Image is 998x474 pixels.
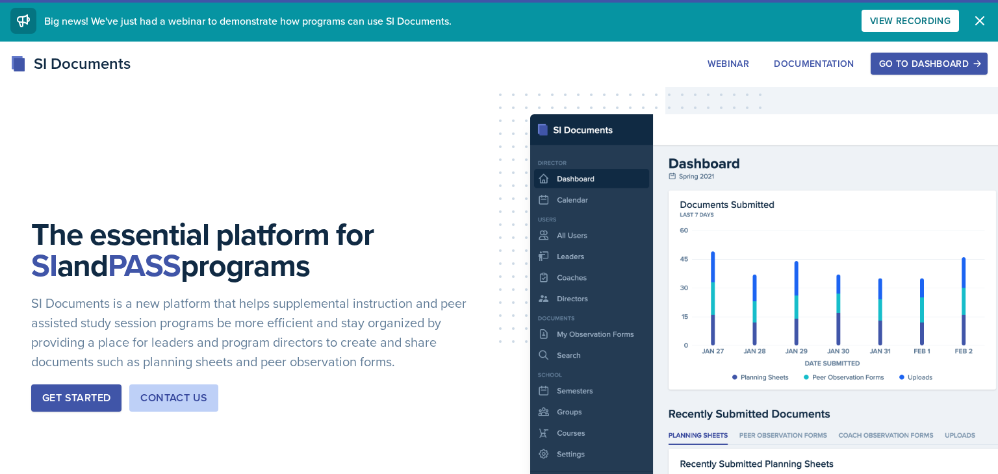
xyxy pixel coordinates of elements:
[765,53,863,75] button: Documentation
[10,52,131,75] div: SI Documents
[774,58,854,69] div: Documentation
[879,58,979,69] div: Go to Dashboard
[31,384,122,412] button: Get Started
[870,16,951,26] div: View Recording
[871,53,988,75] button: Go to Dashboard
[708,58,749,69] div: Webinar
[42,390,110,406] div: Get Started
[129,384,218,412] button: Contact Us
[862,10,959,32] button: View Recording
[699,53,758,75] button: Webinar
[140,390,207,406] div: Contact Us
[44,14,452,28] span: Big news! We've just had a webinar to demonstrate how programs can use SI Documents.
